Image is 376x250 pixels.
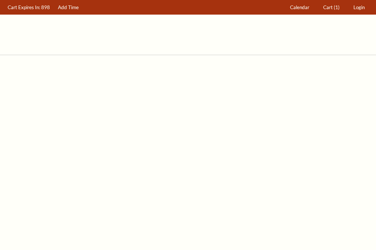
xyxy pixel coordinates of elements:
span: 898 [41,4,50,10]
span: Calendar [290,4,309,10]
span: Login [353,4,365,10]
a: Calendar [287,0,313,15]
a: Cart (1) [320,0,343,15]
a: Login [350,0,368,15]
span: Cart [323,4,333,10]
span: (1) [334,4,340,10]
a: Add Time [55,0,82,15]
span: Cart Expires In: [8,4,40,10]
